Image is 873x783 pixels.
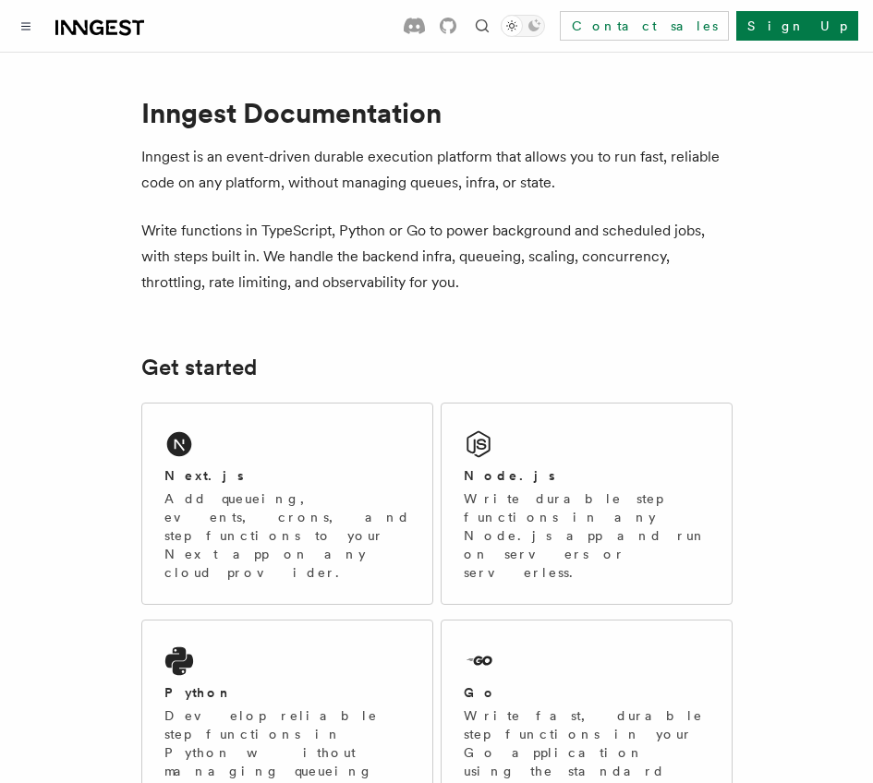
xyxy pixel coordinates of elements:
h1: Inngest Documentation [141,96,733,129]
h2: Python [164,683,233,702]
a: Get started [141,355,257,380]
button: Toggle dark mode [501,15,545,37]
h2: Go [464,683,497,702]
p: Add queueing, events, crons, and step functions to your Next app on any cloud provider. [164,489,410,582]
h2: Next.js [164,466,244,485]
h2: Node.js [464,466,555,485]
button: Toggle navigation [15,15,37,37]
p: Write durable step functions in any Node.js app and run on servers or serverless. [464,489,709,582]
a: Sign Up [736,11,858,41]
a: Node.jsWrite durable step functions in any Node.js app and run on servers or serverless. [441,403,733,605]
a: Next.jsAdd queueing, events, crons, and step functions to your Next app on any cloud provider. [141,403,433,605]
button: Find something... [471,15,493,37]
a: Contact sales [560,11,729,41]
p: Write functions in TypeScript, Python or Go to power background and scheduled jobs, with steps bu... [141,218,733,295]
p: Inngest is an event-driven durable execution platform that allows you to run fast, reliable code ... [141,144,733,196]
